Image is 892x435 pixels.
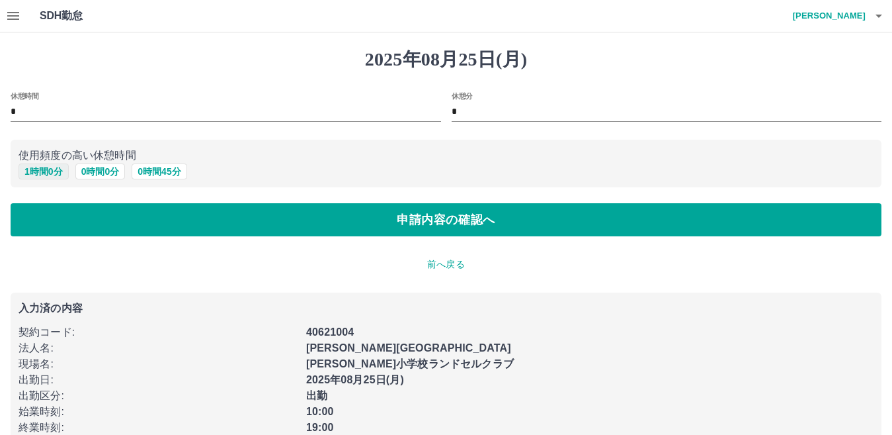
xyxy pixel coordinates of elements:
b: 2025年08月25日(月) [306,374,404,385]
button: 申請内容の確認へ [11,203,881,236]
b: 19:00 [306,422,334,433]
p: 出勤日 : [19,372,298,388]
label: 休憩時間 [11,91,38,101]
b: 40621004 [306,326,354,338]
p: 入力済の内容 [19,303,873,314]
button: 0時間0分 [75,164,126,179]
b: [PERSON_NAME][GEOGRAPHIC_DATA] [306,342,511,354]
button: 1時間0分 [19,164,69,179]
p: 前へ戻る [11,258,881,271]
label: 休憩分 [452,91,473,101]
p: 契約コード : [19,324,298,340]
button: 0時間45分 [132,164,186,179]
h1: 2025年08月25日(月) [11,48,881,71]
p: 出勤区分 : [19,388,298,404]
p: 現場名 : [19,356,298,372]
p: 法人名 : [19,340,298,356]
p: 始業時刻 : [19,404,298,420]
b: 10:00 [306,406,334,417]
b: [PERSON_NAME]小学校ランドセルクラブ [306,358,514,369]
b: 出勤 [306,390,327,401]
p: 使用頻度の高い休憩時間 [19,148,873,164]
